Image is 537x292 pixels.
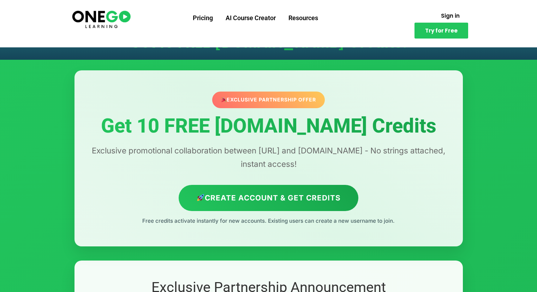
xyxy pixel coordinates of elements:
[414,23,468,39] a: Try for Free
[89,216,449,226] p: Free credits activate instantly for new accounts. Existing users can create a new username to join.
[221,97,226,102] img: 🎉
[89,115,449,137] h1: Get 10 FREE [DOMAIN_NAME] Credits
[441,13,460,18] span: Sign in
[432,9,468,23] a: Sign in
[186,9,219,27] a: Pricing
[89,144,449,171] p: Exclusive promotional collaboration between [URL] and [DOMAIN_NAME] - No strings attached, instan...
[197,194,204,202] img: 🚀
[282,9,324,27] a: Resources
[425,28,458,33] span: Try for Free
[82,35,456,50] h1: Get 10 FREE [DOMAIN_NAME] Credits!
[179,185,358,211] a: Create Account & Get Credits
[211,92,325,108] div: Exclusive Partnership Offer
[219,9,282,27] a: AI Course Creator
